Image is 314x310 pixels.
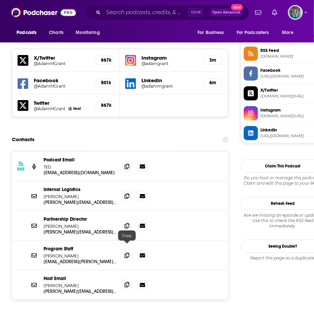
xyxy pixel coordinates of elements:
a: Show notifications dropdown [269,7,280,18]
p: TED [44,164,116,170]
div: Search podcasts, credits, & more... [85,5,249,20]
button: Open AdvancedNew [209,8,243,17]
p: [PERSON_NAME] [44,194,116,199]
p: [PERSON_NAME][EMAIL_ADDRESS][PERSON_NAME][DOMAIN_NAME] [44,199,116,205]
h5: @AdamMGrant [34,61,82,66]
p: Host Email [44,276,116,281]
span: For Business [198,28,224,37]
p: [PERSON_NAME] [44,253,116,259]
span: Podcasts [17,28,36,37]
input: Search podcasts, credits, & more... [103,7,188,18]
h5: 867k [101,57,108,63]
h5: 6m [209,80,217,86]
h5: 867k [101,102,108,108]
p: [PERSON_NAME] [44,283,116,288]
button: open menu [232,26,279,39]
h5: LinkedIn [141,77,198,84]
p: Program Staff [44,246,116,252]
a: @AdamMGrant [34,84,90,89]
button: Show profile menu [288,5,303,20]
span: New [231,4,243,10]
h5: Instagram [141,55,198,61]
h5: @adammgrant [141,84,190,89]
a: Show notifications dropdown [253,7,264,18]
span: For Podcasters [237,28,269,37]
span: Open Advanced [212,11,240,14]
button: open menu [278,26,302,39]
a: @adamgrant [141,61,198,66]
p: [PERSON_NAME][EMAIL_ADDRESS][DOMAIN_NAME] [44,288,116,294]
img: User Profile [288,5,303,20]
p: [PERSON_NAME] [44,223,116,229]
p: [EMAIL_ADDRESS][DOMAIN_NAME] [44,170,116,176]
h5: 501k [101,80,108,86]
button: open menu [12,26,45,39]
img: iconImage [125,55,136,66]
p: [PERSON_NAME][EMAIL_ADDRESS][PERSON_NAME][DOMAIN_NAME] [44,229,116,235]
a: @AdamMGrant [34,106,66,111]
span: Logged in as EllaDavidson [288,5,303,20]
h5: 3m [209,57,217,63]
p: Internal Logistics [44,187,116,192]
h2: Contacts [12,133,34,146]
button: open menu [71,26,108,39]
h5: X/Twitter [34,55,90,61]
img: Adam Grant [68,107,72,111]
p: Partnership Director [44,216,116,222]
a: @AdamMGrant [34,61,90,66]
a: Charts [45,26,68,39]
p: Podcast Email [44,157,116,163]
h5: @adamgrant [141,61,190,66]
h5: Twitter [34,100,90,106]
p: [EMAIL_ADDRESS][PERSON_NAME][DOMAIN_NAME] [44,259,116,265]
span: Ctrl K [188,8,204,17]
img: Podchaser - Follow, Share and Rate Podcasts [11,6,76,19]
h5: @AdamMGrant [34,84,82,89]
h3: RSS [17,166,25,172]
h5: Facebook [34,77,90,84]
span: Monitoring [76,28,100,37]
span: More [282,28,294,37]
span: Host [73,106,81,111]
button: open menu [193,26,233,39]
div: Copy [118,230,136,241]
span: Charts [49,28,63,37]
a: @adammgrant [141,84,198,89]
